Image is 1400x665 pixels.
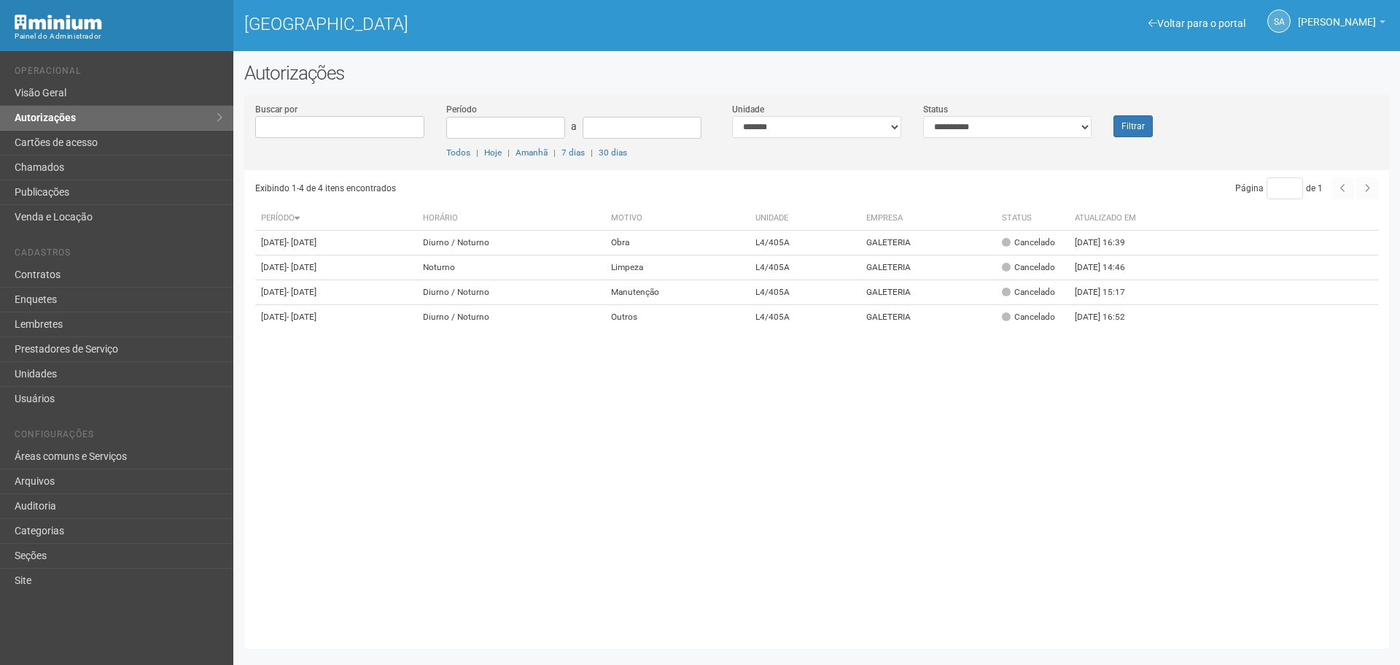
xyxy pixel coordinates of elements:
span: - [DATE] [287,262,316,272]
td: [DATE] 16:39 [1069,231,1149,255]
label: Período [446,103,477,116]
div: Painel do Administrador [15,30,222,43]
a: SA [1267,9,1291,33]
a: Amanhã [516,147,548,158]
td: [DATE] [255,280,417,305]
td: Diurno / Noturno [417,305,605,330]
td: L4/405A [750,280,860,305]
a: Todos [446,147,470,158]
td: Manutenção [605,280,750,305]
td: Obra [605,231,750,255]
td: GALETERIA [860,231,996,255]
td: Noturno [417,255,605,280]
li: Cadastros [15,247,222,263]
div: Cancelado [1002,286,1055,299]
td: [DATE] [255,305,417,330]
span: | [553,147,556,158]
div: Exibindo 1-4 de 4 itens encontrados [255,177,812,199]
div: Cancelado [1002,261,1055,274]
td: GALETERIA [860,255,996,280]
h2: Autorizações [244,62,1389,84]
label: Status [923,103,948,116]
button: Filtrar [1113,115,1153,137]
span: - [DATE] [287,312,316,322]
span: - [DATE] [287,287,316,297]
td: L4/405A [750,231,860,255]
div: Cancelado [1002,237,1055,249]
span: Página de 1 [1235,183,1323,193]
span: Silvio Anjos [1298,2,1376,28]
td: GALETERIA [860,305,996,330]
a: Voltar para o portal [1148,18,1245,29]
h1: [GEOGRAPHIC_DATA] [244,15,806,34]
span: | [591,147,593,158]
td: Outros [605,305,750,330]
th: Unidade [750,207,860,231]
span: | [507,147,510,158]
td: Diurno / Noturno [417,280,605,305]
label: Buscar por [255,103,297,116]
a: 7 dias [561,147,585,158]
td: Diurno / Noturno [417,231,605,255]
img: Minium [15,15,102,30]
td: L4/405A [750,255,860,280]
th: Atualizado em [1069,207,1149,231]
li: Configurações [15,429,222,445]
a: Hoje [484,147,502,158]
th: Horário [417,207,605,231]
span: - [DATE] [287,237,316,247]
th: Status [996,207,1069,231]
label: Unidade [732,103,764,116]
th: Empresa [860,207,996,231]
td: [DATE] 14:46 [1069,255,1149,280]
th: Período [255,207,417,231]
td: [DATE] [255,255,417,280]
a: 30 dias [599,147,627,158]
a: [PERSON_NAME] [1298,18,1385,30]
th: Motivo [605,207,750,231]
td: Limpeza [605,255,750,280]
div: Cancelado [1002,311,1055,323]
span: | [476,147,478,158]
td: [DATE] 15:17 [1069,280,1149,305]
span: a [571,120,577,132]
td: GALETERIA [860,280,996,305]
td: L4/405A [750,305,860,330]
li: Operacional [15,66,222,81]
td: [DATE] [255,231,417,255]
td: [DATE] 16:52 [1069,305,1149,330]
